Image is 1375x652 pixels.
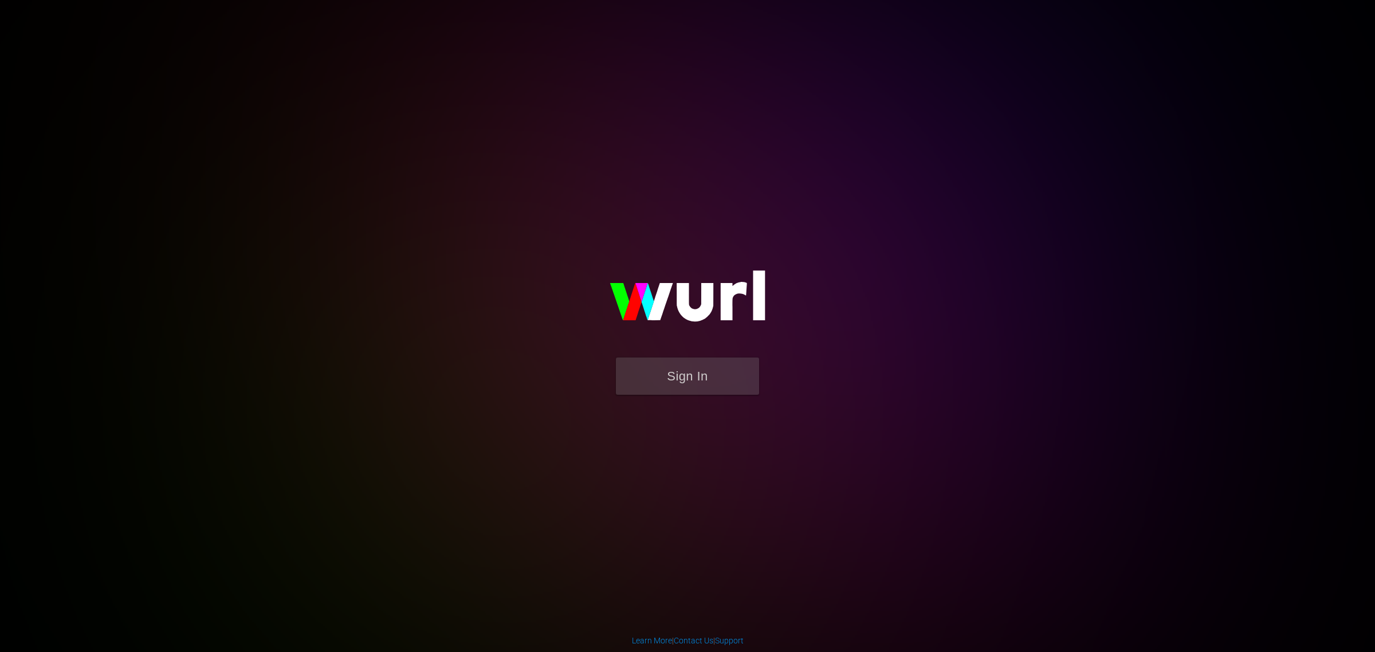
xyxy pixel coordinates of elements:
[573,246,802,357] img: wurl-logo-on-black-223613ac3d8ba8fe6dc639794a292ebdb59501304c7dfd60c99c58986ef67473.svg
[632,636,672,645] a: Learn More
[632,635,744,646] div: | |
[715,636,744,645] a: Support
[674,636,713,645] a: Contact Us
[616,358,759,395] button: Sign In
